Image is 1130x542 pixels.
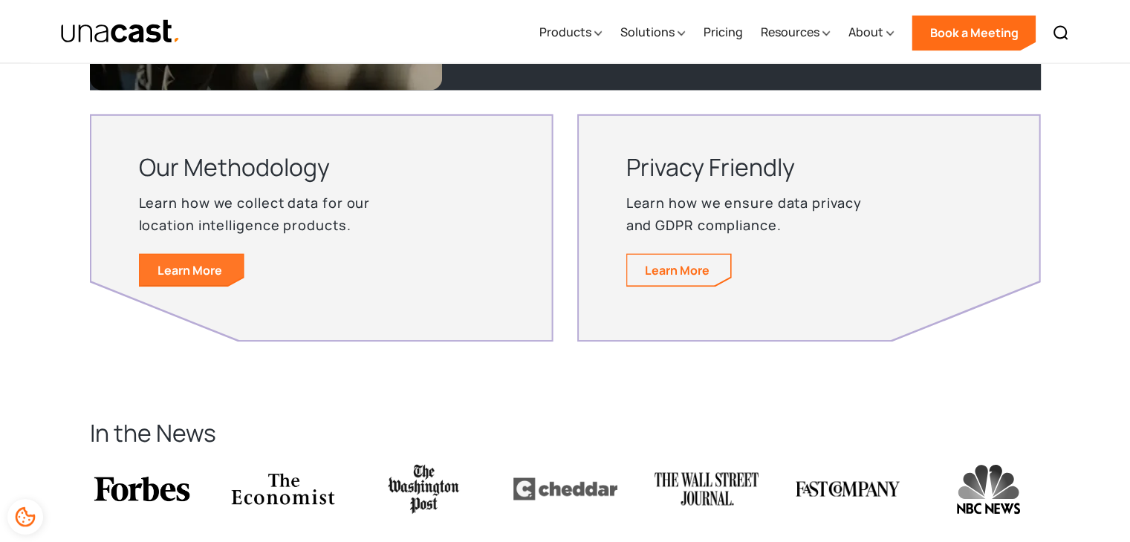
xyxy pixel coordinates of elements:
[655,463,759,514] img: WSJ logo
[626,192,886,235] p: Learn how we ensure data privacy and GDPR compliance.
[140,254,243,285] a: Learn more about our methodology
[626,151,886,183] h3: Privacy Friendly
[760,23,819,41] div: Resources
[796,463,900,514] img: FastCompany logo
[231,463,335,514] img: The Economist logo
[937,463,1041,514] img: NBC News
[60,19,181,45] a: home
[620,2,685,63] div: Solutions
[139,192,399,235] p: Learn how we collect data for our location intelligence products.
[627,254,730,285] a: Learn more about our privacy
[539,23,591,41] div: Products
[372,463,476,514] img: Reuters logo
[703,2,742,63] a: Pricing
[1052,24,1070,42] img: Search icon
[7,499,43,535] div: Cookie Preferences
[912,15,1036,50] a: Book a Meeting
[60,19,181,45] img: Unacast text logo
[90,416,1041,448] h2: In the News
[848,23,883,41] div: About
[760,2,830,63] div: Resources
[848,2,894,63] div: About
[539,2,602,63] div: Products
[139,151,399,183] h3: Our Methodology
[620,23,674,41] div: Solutions
[513,463,617,514] img: Cheddar logo
[90,463,194,514] img: Forbes logo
